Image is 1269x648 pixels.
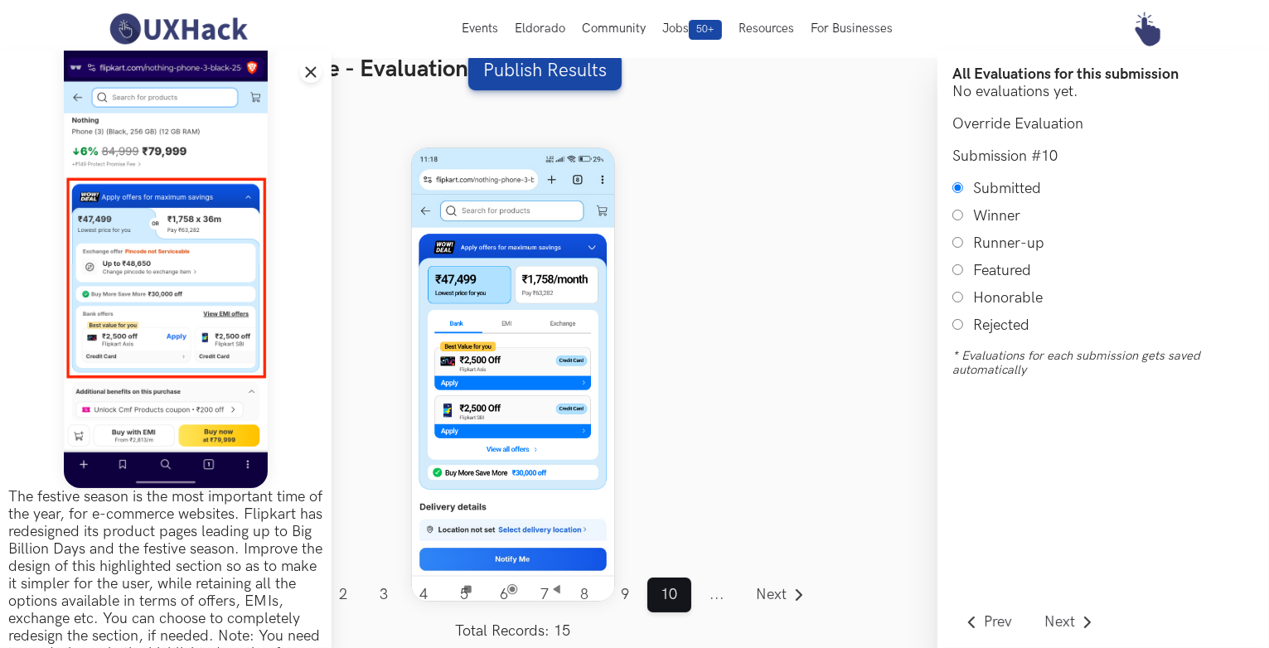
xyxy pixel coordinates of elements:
span: ... [696,578,739,612]
label: Rejected [973,317,1029,334]
img: Weekend_Hackathon_86_banner.png [64,35,268,488]
a: Go to next submission [1031,605,1107,640]
img: Submission Image [411,147,615,601]
span: Next [1044,615,1075,630]
a: Page 3 [366,578,402,612]
a: Page 7 [527,578,563,612]
nav: Drawer Pagination [952,605,1107,640]
a: Page 9 [608,578,643,612]
label: Runner-up [973,235,1044,252]
p: Product: Flipkart | [27,94,1242,115]
a: Page 5 [447,578,482,612]
a: Go to next page [743,578,819,612]
img: Your profile pic [1130,12,1165,46]
p: No evaluations yet. [952,83,1254,100]
a: Page 8 [567,578,603,612]
a: Page 10 [647,578,691,612]
a: Page 6 [487,578,522,612]
label: Submitted [973,180,1041,197]
label: Total Records: 15 [207,622,819,640]
img: UXHack-logo.png [104,12,252,46]
h6: Submission #10 [952,147,1254,165]
span: Prev [984,615,1012,630]
a: Go to previous submission [952,605,1026,640]
h6: Override Evaluation [952,115,1254,133]
label: * Evaluations for each submission gets saved automatically [952,349,1254,377]
span: 50+ [689,20,722,40]
nav: Pagination [207,578,819,640]
label: Featured [973,262,1031,279]
span: Next [757,588,787,602]
a: Publish Results [468,53,622,90]
a: Page 4 [406,578,442,612]
label: Winner [973,207,1020,225]
h3: Simplify Flipkart product page - Evaluation [27,53,1242,90]
a: Page 2 [326,578,361,612]
label: Honorable [973,289,1043,307]
label: All Evaluations for this submission [952,65,1179,83]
